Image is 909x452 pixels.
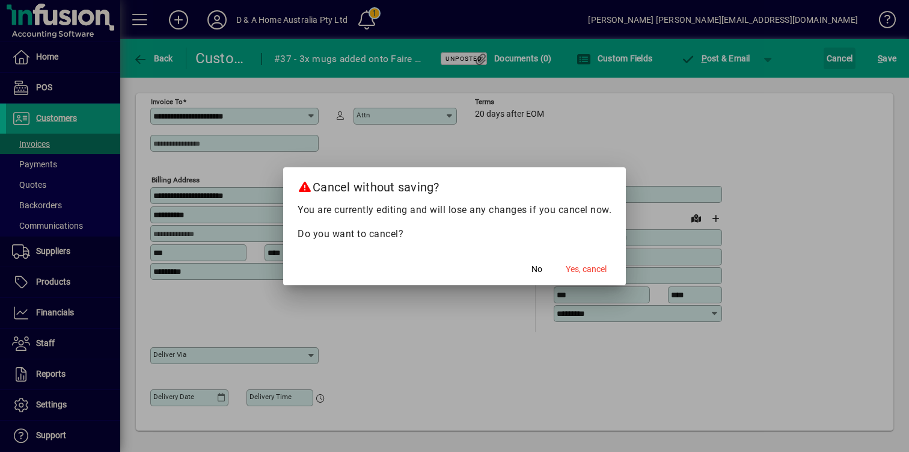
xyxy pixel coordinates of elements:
button: Yes, cancel [561,259,611,280]
h2: Cancel without saving? [283,167,626,202]
button: No [518,259,556,280]
p: You are currently editing and will lose any changes if you cancel now. [298,203,611,217]
span: Yes, cancel [566,263,607,276]
p: Do you want to cancel? [298,227,611,241]
span: No [531,263,542,276]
